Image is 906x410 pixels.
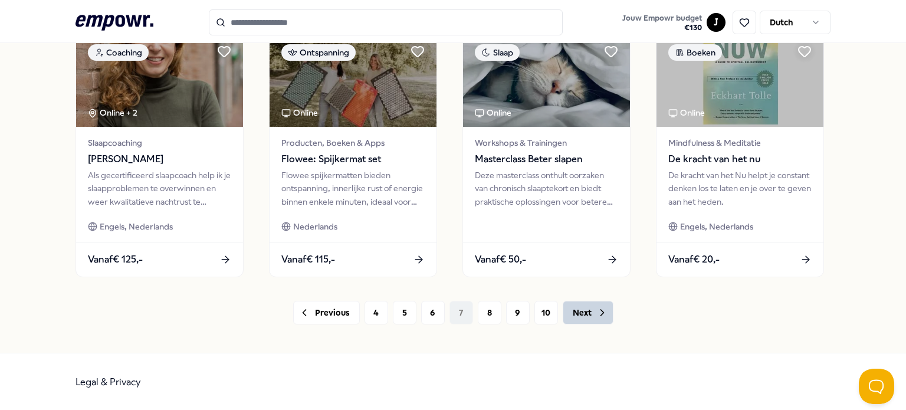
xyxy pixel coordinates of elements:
span: Engels, Nederlands [100,220,173,233]
button: Jouw Empowr budget€130 [620,11,704,35]
div: Ontspanning [281,44,356,61]
div: Coaching [88,44,149,61]
button: 4 [365,301,388,324]
button: Next [563,301,613,324]
span: De kracht van het nu [668,152,812,167]
a: Legal & Privacy [75,376,141,388]
iframe: Help Scout Beacon - Open [859,369,894,404]
span: Slaapcoaching [88,136,231,149]
span: Vanaf € 20,- [668,252,720,267]
button: 6 [421,301,445,324]
span: [PERSON_NAME] [88,152,231,167]
div: Online [281,106,318,119]
span: Workshops & Trainingen [475,136,618,149]
span: Jouw Empowr budget [622,14,702,23]
div: Online [475,106,511,119]
a: package imageCoachingOnline + 2Slaapcoaching[PERSON_NAME]Als gecertificeerd slaapcoach help ik je... [75,32,244,277]
div: Flowee spijkermatten bieden ontspanning, innerlijke rust of energie binnen enkele minuten, ideaal... [281,169,425,208]
a: package imageSlaapOnlineWorkshops & TrainingenMasterclass Beter slapenDeze masterclass onthult oo... [462,32,631,277]
div: Slaap [475,44,520,61]
img: package image [270,32,436,127]
button: 5 [393,301,416,324]
img: package image [463,32,630,127]
span: Masterclass Beter slapen [475,152,618,167]
button: 8 [478,301,501,324]
span: Engels, Nederlands [680,220,753,233]
span: Flowee: Spijkermat set [281,152,425,167]
div: Boeken [668,44,722,61]
span: € 130 [622,23,702,32]
span: Vanaf € 50,- [475,252,526,267]
div: Deze masterclass onthult oorzaken van chronisch slaaptekort en biedt praktische oplossingen voor ... [475,169,618,208]
div: Online + 2 [88,106,137,119]
img: package image [656,32,823,127]
div: Online [668,106,705,119]
button: J [707,13,726,32]
span: Mindfulness & Meditatie [668,136,812,149]
button: 9 [506,301,530,324]
span: Producten, Boeken & Apps [281,136,425,149]
a: Jouw Empowr budget€130 [618,10,707,35]
div: De kracht van het Nu helpt je constant denken los te laten en je over te geven aan het heden. [668,169,812,208]
input: Search for products, categories or subcategories [209,9,563,35]
a: package imageOntspanningOnlineProducten, Boeken & AppsFlowee: Spijkermat setFlowee spijkermatten ... [269,32,437,277]
button: Previous [293,301,360,324]
img: package image [76,32,243,127]
span: Nederlands [293,220,337,233]
div: Als gecertificeerd slaapcoach help ik je slaapproblemen te overwinnen en weer kwalitatieve nachtr... [88,169,231,208]
button: 10 [534,301,558,324]
span: Vanaf € 125,- [88,252,143,267]
a: package imageBoekenOnlineMindfulness & MeditatieDe kracht van het nuDe kracht van het Nu helpt je... [656,32,824,277]
span: Vanaf € 115,- [281,252,335,267]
